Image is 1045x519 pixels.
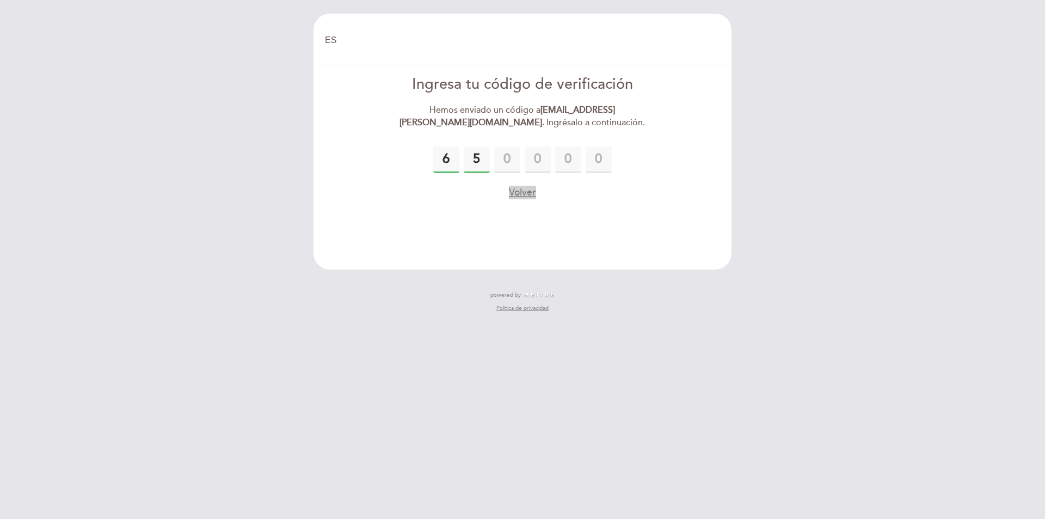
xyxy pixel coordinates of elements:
[494,146,520,173] input: 0
[398,104,648,129] div: Hemos enviado un código a . Ingrésalo a continuación.
[398,74,648,95] div: Ingresa tu código de verificación
[496,304,549,312] a: Política de privacidad
[555,146,581,173] input: 0
[524,292,555,298] img: MEITRE
[490,291,521,299] span: powered by
[464,146,490,173] input: 0
[399,105,615,128] strong: [EMAIL_ADDRESS][PERSON_NAME][DOMAIN_NAME]
[433,146,459,173] input: 0
[586,146,612,173] input: 0
[509,186,536,199] button: Volver
[490,291,555,299] a: powered by
[525,146,551,173] input: 0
